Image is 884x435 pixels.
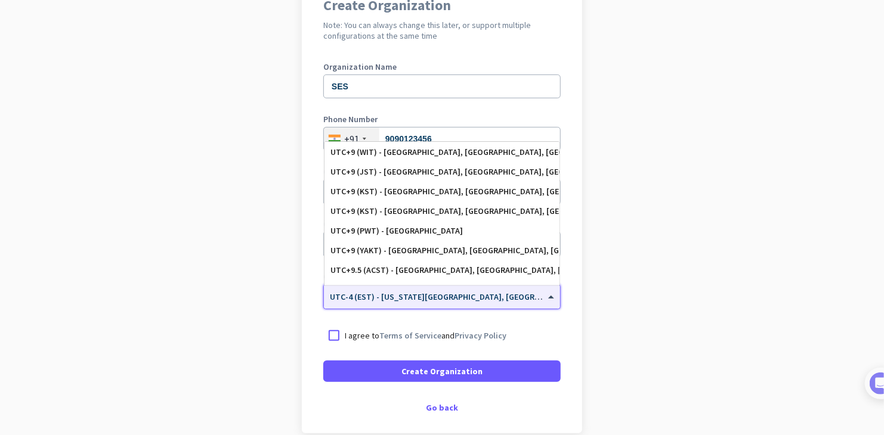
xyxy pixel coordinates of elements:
label: Organization Time Zone [323,272,561,281]
label: Phone Number [323,115,561,123]
div: UTC+9 (KST) - [GEOGRAPHIC_DATA], [GEOGRAPHIC_DATA], [GEOGRAPHIC_DATA], [GEOGRAPHIC_DATA] [330,206,554,216]
div: UTC+9 (PWT) - [GEOGRAPHIC_DATA] [330,226,554,236]
span: Create Organization [401,365,483,377]
h2: Note: You can always change this later, or support multiple configurations at the same time [323,20,561,41]
p: I agree to and [345,330,506,341]
div: Options List [324,142,560,285]
input: 74104 10123 [323,127,561,151]
div: UTC+9 (WIT) - [GEOGRAPHIC_DATA], [GEOGRAPHIC_DATA], [GEOGRAPHIC_DATA], [GEOGRAPHIC_DATA] [330,147,554,157]
div: UTC+9 (KST) - [GEOGRAPHIC_DATA], [GEOGRAPHIC_DATA], [GEOGRAPHIC_DATA], [GEOGRAPHIC_DATA] [330,187,554,197]
div: Go back [323,403,561,412]
div: UTC+9 (YAKT) - [GEOGRAPHIC_DATA], [GEOGRAPHIC_DATA], [GEOGRAPHIC_DATA], [GEOGRAPHIC_DATA] [330,246,554,256]
label: Organization language [323,167,410,176]
label: Organization Name [323,63,561,71]
input: What is the name of your organization? [323,74,561,98]
div: UTC+9.5 (ACST) - [GEOGRAPHIC_DATA], [GEOGRAPHIC_DATA], [GEOGRAPHIC_DATA], [GEOGRAPHIC_DATA] [330,265,554,275]
button: Create Organization [323,361,561,382]
div: UTC+9 (JST) - [GEOGRAPHIC_DATA], [GEOGRAPHIC_DATA], [GEOGRAPHIC_DATA], [GEOGRAPHIC_DATA] [330,167,554,177]
div: +91 [344,133,359,145]
label: Organization Size (Optional) [323,220,561,228]
a: Privacy Policy [455,330,506,341]
a: Terms of Service [379,330,441,341]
